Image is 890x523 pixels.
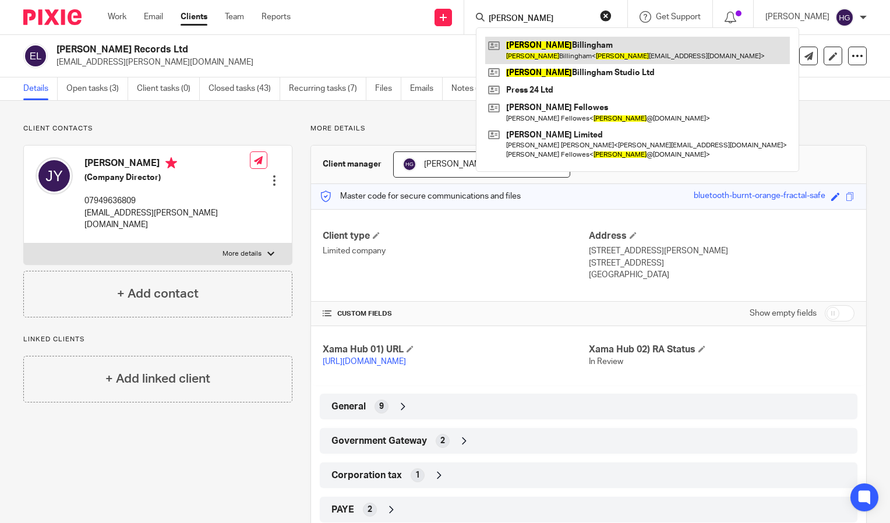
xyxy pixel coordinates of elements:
[144,11,163,23] a: Email
[424,160,488,168] span: [PERSON_NAME]
[765,11,829,23] p: [PERSON_NAME]
[451,77,494,100] a: Notes (0)
[589,344,854,356] h4: Xama Hub 02) RA Status
[694,190,825,203] div: bluetooth-burnt-orange-fractal-safe
[331,435,427,447] span: Government Gateway
[56,44,578,56] h2: [PERSON_NAME] Records Ltd
[66,77,128,100] a: Open tasks (3)
[600,10,612,22] button: Clear
[323,158,382,170] h3: Client manager
[84,207,250,231] p: [EMAIL_ADDRESS][PERSON_NAME][DOMAIN_NAME]
[323,344,588,356] h4: Xama Hub 01) URL
[323,309,588,319] h4: CUSTOM FIELDS
[84,157,250,172] h4: [PERSON_NAME]
[23,124,292,133] p: Client contacts
[331,469,402,482] span: Corporation tax
[23,77,58,100] a: Details
[36,157,73,195] img: svg%3E
[415,469,420,481] span: 1
[56,56,708,68] p: [EMAIL_ADDRESS][PERSON_NAME][DOMAIN_NAME]
[589,358,623,366] span: In Review
[331,401,366,413] span: General
[84,172,250,183] h5: (Company Director)
[750,308,817,319] label: Show empty fields
[310,124,867,133] p: More details
[137,77,200,100] a: Client tasks (0)
[165,157,177,169] i: Primary
[589,257,854,269] p: [STREET_ADDRESS]
[23,9,82,25] img: Pixie
[402,157,416,171] img: svg%3E
[225,11,244,23] a: Team
[105,370,210,388] h4: + Add linked client
[368,504,372,515] span: 2
[117,285,199,303] h4: + Add contact
[323,230,588,242] h4: Client type
[589,245,854,257] p: [STREET_ADDRESS][PERSON_NAME]
[289,77,366,100] a: Recurring tasks (7)
[375,77,401,100] a: Files
[209,77,280,100] a: Closed tasks (43)
[440,435,445,447] span: 2
[589,230,854,242] h4: Address
[181,11,207,23] a: Clients
[223,249,262,259] p: More details
[323,245,588,257] p: Limited company
[108,11,126,23] a: Work
[488,14,592,24] input: Search
[835,8,854,27] img: svg%3E
[320,190,521,202] p: Master code for secure communications and files
[262,11,291,23] a: Reports
[23,335,292,344] p: Linked clients
[331,504,354,516] span: PAYE
[23,44,48,68] img: svg%3E
[410,77,443,100] a: Emails
[323,358,406,366] a: [URL][DOMAIN_NAME]
[589,269,854,281] p: [GEOGRAPHIC_DATA]
[656,13,701,21] span: Get Support
[379,401,384,412] span: 9
[84,195,250,207] p: 07949636809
